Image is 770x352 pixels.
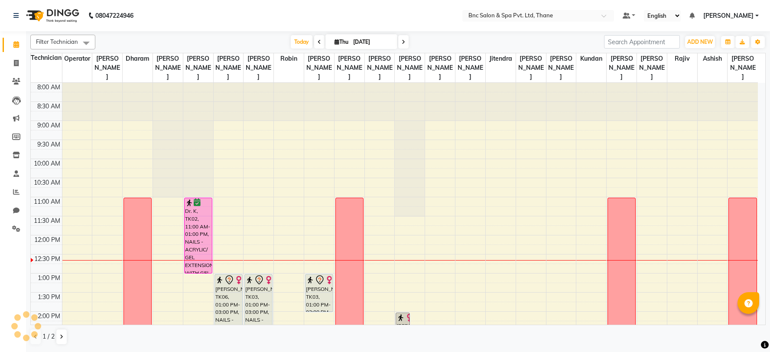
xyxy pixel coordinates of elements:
span: [PERSON_NAME] [455,53,485,82]
div: [PERSON_NAME], TK06, 01:00 PM-03:00 PM, NAILS - ACRYLIC/ GEL EXTENSIONS WITH GEL POLISH [215,274,242,350]
span: [PERSON_NAME] [335,53,364,82]
span: [PERSON_NAME] [183,53,213,82]
span: [PERSON_NAME] [304,53,334,82]
span: [PERSON_NAME] [214,53,244,82]
div: 12:30 PM [32,254,62,264]
span: [PERSON_NAME] [395,53,425,82]
span: ashish [698,53,728,64]
span: Filter Technician [36,38,78,45]
div: 8:00 AM [36,83,62,92]
div: Dr. K, TK02, 11:00 AM-01:00 PM, NAILS - ACRYLIC/ GEL EXTENSIONS WITH GEL POLISH [185,198,212,273]
span: jitendra [486,53,516,64]
span: [PERSON_NAME] [728,53,758,82]
div: Technician [31,53,62,62]
span: [PERSON_NAME] [153,53,183,82]
span: [PERSON_NAME] [607,53,637,82]
span: 1 / 2 [42,332,55,341]
div: 10:30 AM [32,178,62,187]
div: 1:30 PM [36,293,62,302]
img: logo [22,3,81,28]
input: 2025-09-04 [351,36,394,49]
span: [PERSON_NAME] [703,11,754,20]
span: [PERSON_NAME] [516,53,546,82]
span: Operator [62,53,92,64]
div: 11:00 AM [32,197,62,206]
div: 12:00 PM [32,235,62,244]
button: ADD NEW [685,36,715,48]
span: robin [274,53,304,64]
span: ADD NEW [687,39,713,45]
div: 8:30 AM [36,102,62,111]
div: 2:00 PM [36,312,62,321]
span: [PERSON_NAME] [244,53,273,82]
div: 11:30 AM [32,216,62,225]
div: 9:00 AM [36,121,62,130]
div: [PERSON_NAME], TK03, 01:00 PM-03:00 PM, NAILS - ACRYLIC/ GEL EXTENSIONS WITH GEL POLISH [245,274,272,350]
b: 08047224946 [95,3,133,28]
span: [PERSON_NAME] [365,53,395,82]
span: [PERSON_NAME] [425,53,455,82]
span: Today [291,35,312,49]
div: 9:30 AM [36,140,62,149]
iframe: chat widget [734,317,761,343]
span: Thu [332,39,351,45]
span: Dharam [123,53,153,64]
span: [PERSON_NAME] [546,53,576,82]
span: [PERSON_NAME] [637,53,667,82]
div: 1:00 PM [36,274,62,283]
span: [PERSON_NAME] [92,53,122,82]
span: Kundan [576,53,606,64]
input: Search Appointment [604,35,680,49]
div: 10:00 AM [32,159,62,168]
span: rajiv [667,53,697,64]
div: [PERSON_NAME], TK03, 01:00 PM-02:00 PM, NAILS - HANDS GEL POLISH [305,274,333,312]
